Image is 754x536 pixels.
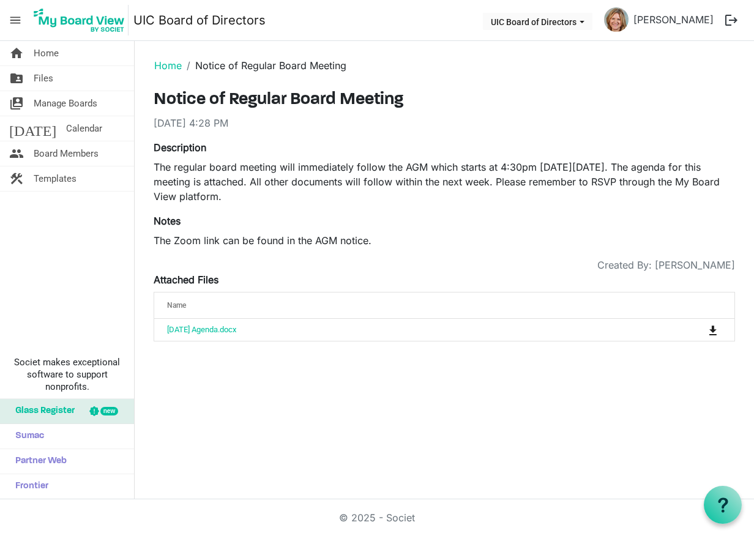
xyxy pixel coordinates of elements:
span: switch_account [9,91,24,116]
img: bJmOBY8GoEX95MHeVw17GT-jmXeTUajE5ZouoYGau21kZXvcDgcBywPjfa-JrfTPoozXjpE1ieOXQs1yrz7lWg_thumb.png [604,7,629,32]
div: new [100,407,118,415]
span: Board Members [34,141,99,166]
div: [DATE] 4:28 PM [154,116,735,130]
label: Notes [154,214,181,228]
span: people [9,141,24,166]
span: Templates [34,166,77,191]
a: [PERSON_NAME] [629,7,719,32]
td: March 30 2022 Agenda.docx is template cell column header Name [154,319,658,341]
span: Glass Register [9,399,75,423]
span: Partner Web [9,449,67,474]
span: Manage Boards [34,91,97,116]
td: is Command column column header [658,319,734,341]
span: [DATE] [9,116,56,141]
label: Attached Files [154,272,218,287]
span: construction [9,166,24,191]
span: Name [167,301,186,310]
button: logout [719,7,744,33]
span: Home [34,41,59,65]
div: The regular board meeting will immediately follow the AGM which starts at 4:30pm [DATE][DATE]. Th... [154,160,735,204]
span: menu [4,9,27,32]
a: Home [154,59,182,72]
a: [DATE] Agenda.docx [167,325,236,334]
a: © 2025 - Societ [339,512,415,524]
button: Download [704,321,722,338]
span: Files [34,66,53,91]
span: Societ makes exceptional software to support nonprofits. [6,356,129,393]
img: My Board View Logo [30,5,129,35]
span: Created By: [PERSON_NAME] [597,258,735,272]
span: Sumac [9,424,44,449]
span: Frontier [9,474,48,499]
span: home [9,41,24,65]
span: Calendar [66,116,102,141]
a: UIC Board of Directors [133,8,266,32]
label: Description [154,140,206,155]
button: UIC Board of Directors dropdownbutton [483,13,592,30]
span: folder_shared [9,66,24,91]
a: My Board View Logo [30,5,133,35]
div: The Zoom link can be found in the AGM notice. [154,233,735,248]
h3: Notice of Regular Board Meeting [154,90,735,111]
li: Notice of Regular Board Meeting [182,58,346,73]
